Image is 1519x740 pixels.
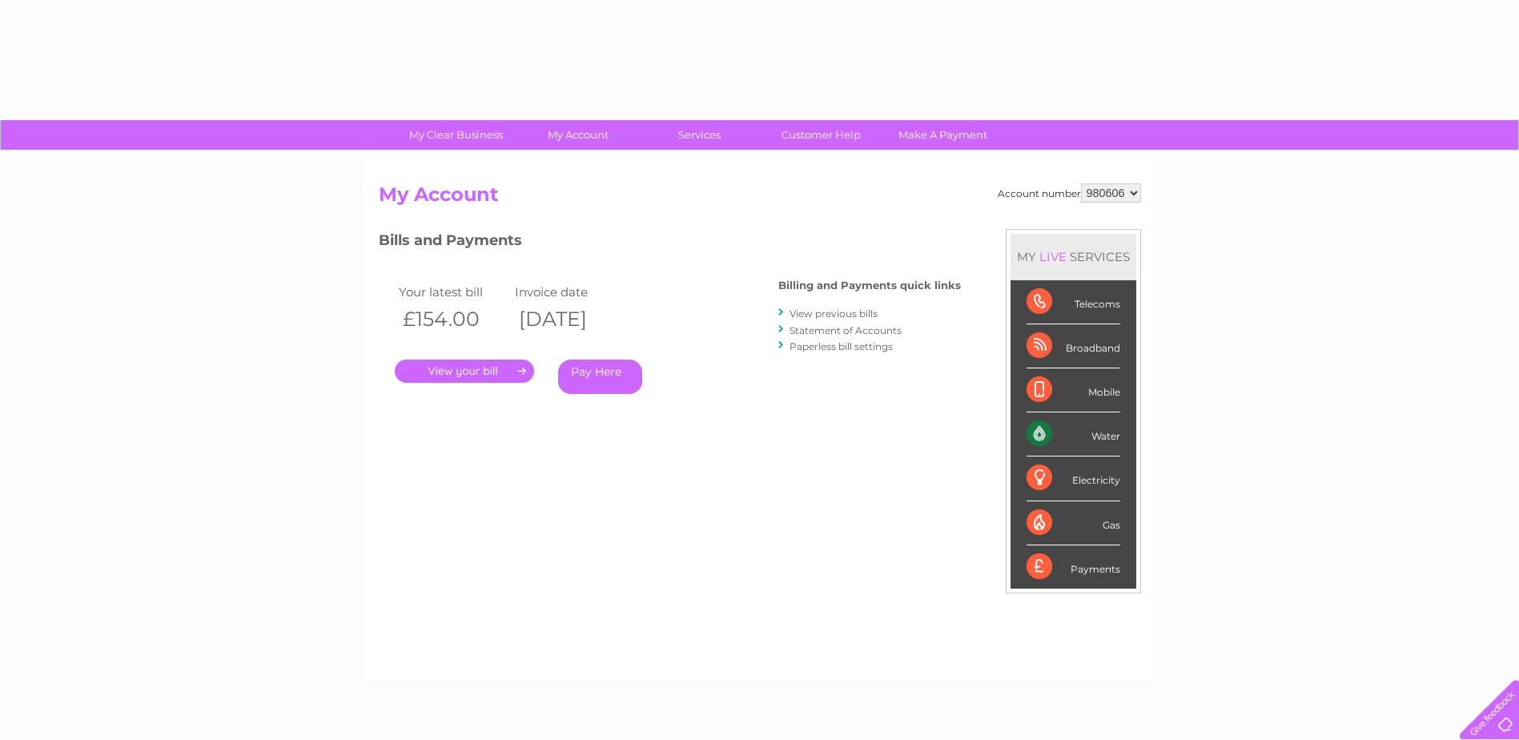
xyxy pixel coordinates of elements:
[633,120,766,150] a: Services
[395,303,511,336] th: £154.00
[755,120,887,150] a: Customer Help
[395,360,534,383] a: .
[877,120,1009,150] a: Make A Payment
[379,183,1141,214] h2: My Account
[1036,249,1070,264] div: LIVE
[395,281,511,303] td: Your latest bill
[790,324,902,336] a: Statement of Accounts
[1027,324,1120,368] div: Broadband
[1011,234,1136,280] div: MY SERVICES
[778,280,961,292] h4: Billing and Payments quick links
[1027,412,1120,456] div: Water
[512,120,644,150] a: My Account
[790,308,878,320] a: View previous bills
[1027,501,1120,545] div: Gas
[1027,280,1120,324] div: Telecoms
[998,183,1141,203] div: Account number
[790,340,893,352] a: Paperless bill settings
[390,120,522,150] a: My Clear Business
[1027,545,1120,589] div: Payments
[511,281,627,303] td: Invoice date
[511,303,627,336] th: [DATE]
[379,229,961,257] h3: Bills and Payments
[558,360,642,394] a: Pay Here
[1027,368,1120,412] div: Mobile
[1027,456,1120,501] div: Electricity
